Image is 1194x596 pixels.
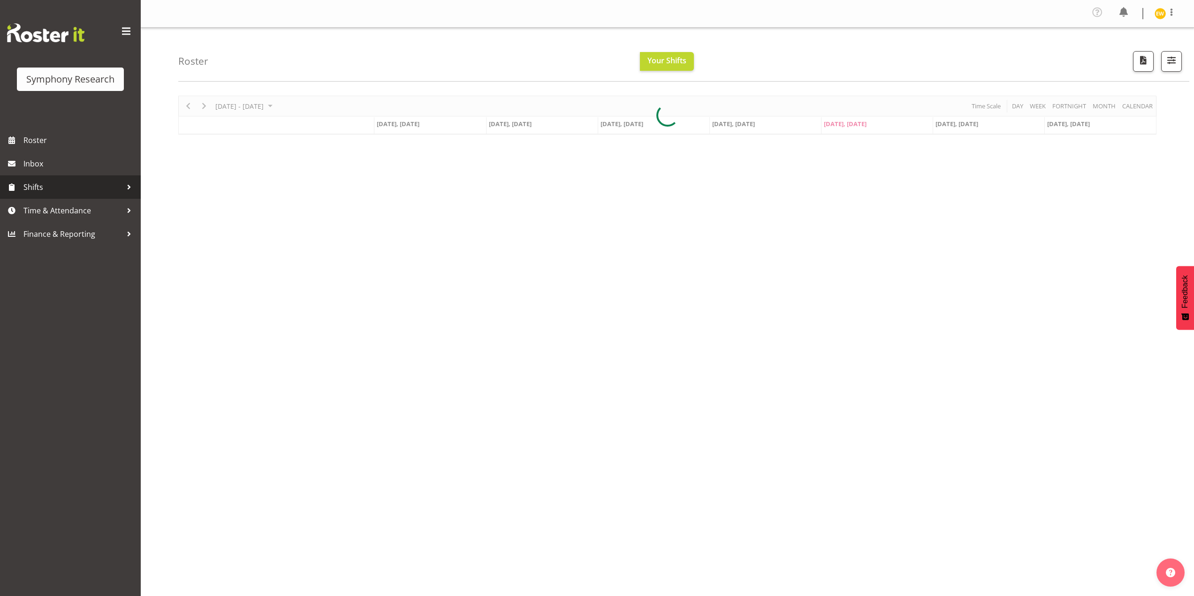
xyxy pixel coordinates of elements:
[640,52,694,71] button: Your Shifts
[7,23,84,42] img: Rosterit website logo
[23,227,122,241] span: Finance & Reporting
[26,72,114,86] div: Symphony Research
[1166,568,1175,577] img: help-xxl-2.png
[23,133,136,147] span: Roster
[647,55,686,66] span: Your Shifts
[1176,266,1194,330] button: Feedback - Show survey
[1155,8,1166,19] img: enrica-walsh11863.jpg
[23,204,122,218] span: Time & Attendance
[1181,275,1189,308] span: Feedback
[23,157,136,171] span: Inbox
[178,56,208,67] h4: Roster
[1161,51,1182,72] button: Filter Shifts
[1133,51,1154,72] button: Download a PDF of the roster according to the set date range.
[23,180,122,194] span: Shifts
